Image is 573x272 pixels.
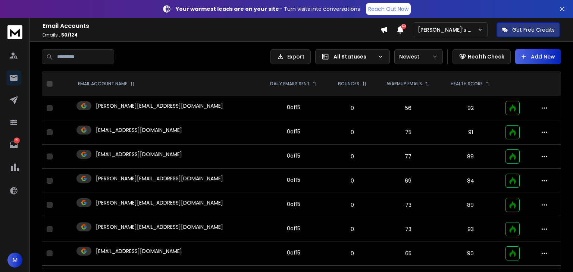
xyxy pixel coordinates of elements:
[7,253,22,268] button: M
[96,223,223,231] p: [PERSON_NAME][EMAIL_ADDRESS][DOMAIN_NAME]
[440,120,501,145] td: 91
[7,25,22,39] img: logo
[96,175,223,182] p: [PERSON_NAME][EMAIL_ADDRESS][DOMAIN_NAME]
[96,151,182,158] p: [EMAIL_ADDRESS][DOMAIN_NAME]
[43,32,380,38] p: Emails :
[287,128,300,135] div: 0 of 15
[376,169,440,193] td: 69
[387,81,422,87] p: WARMUP EMAILS
[287,249,300,256] div: 0 of 15
[366,3,411,15] a: Reach Out Now
[287,200,300,208] div: 0 of 15
[338,81,359,87] p: BOUNCES
[512,26,555,34] p: Get Free Credits
[418,26,477,34] p: [PERSON_NAME]'s Workspace
[334,53,375,60] p: All Statuses
[96,102,223,110] p: [PERSON_NAME][EMAIL_ADDRESS][DOMAIN_NAME]
[333,153,372,160] p: 0
[176,5,360,13] p: – Turn visits into conversations
[440,169,501,193] td: 84
[394,49,443,64] button: Newest
[270,49,311,64] button: Export
[368,5,408,13] p: Reach Out Now
[376,96,440,120] td: 56
[468,53,504,60] p: Health Check
[287,225,300,232] div: 0 of 15
[6,137,21,152] a: 51
[333,201,372,209] p: 0
[333,104,372,112] p: 0
[440,145,501,169] td: 89
[96,247,182,255] p: [EMAIL_ADDRESS][DOMAIN_NAME]
[451,81,483,87] p: HEALTH SCORE
[14,137,20,143] p: 51
[376,120,440,145] td: 75
[287,104,300,111] div: 0 of 15
[440,96,501,120] td: 92
[287,176,300,184] div: 0 of 15
[401,24,406,29] span: 50
[333,177,372,184] p: 0
[440,217,501,241] td: 93
[96,199,223,206] p: [PERSON_NAME][EMAIL_ADDRESS][DOMAIN_NAME]
[333,129,372,136] p: 0
[287,152,300,159] div: 0 of 15
[515,49,561,64] button: Add New
[440,241,501,266] td: 90
[376,241,440,266] td: 65
[497,22,560,37] button: Get Free Credits
[333,225,372,233] p: 0
[96,126,182,134] p: [EMAIL_ADDRESS][DOMAIN_NAME]
[376,217,440,241] td: 73
[453,49,511,64] button: Health Check
[270,81,310,87] p: DAILY EMAILS SENT
[61,32,78,38] span: 50 / 124
[78,81,135,87] div: EMAIL ACCOUNT NAME
[333,250,372,257] p: 0
[376,145,440,169] td: 77
[440,193,501,217] td: 89
[176,5,279,13] strong: Your warmest leads are on your site
[376,193,440,217] td: 73
[43,22,380,31] h1: Email Accounts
